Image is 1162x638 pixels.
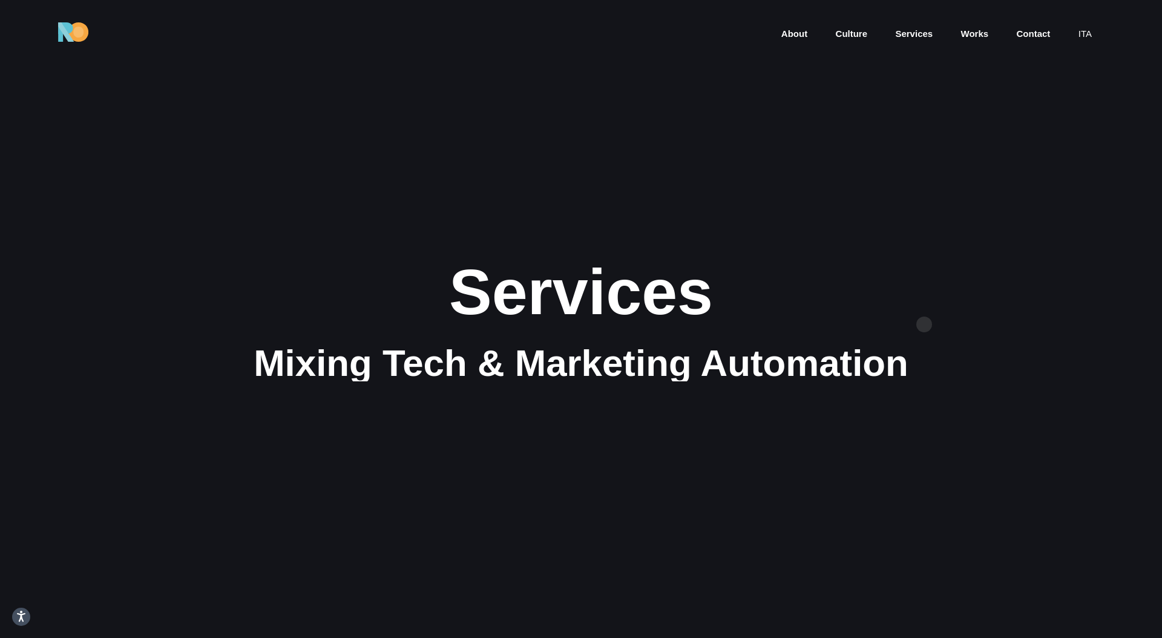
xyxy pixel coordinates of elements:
div: Mixing Tech & Marketing Automation [179,344,983,382]
a: Contact [1016,27,1052,41]
a: About [780,27,809,41]
a: ita [1077,27,1093,41]
a: Services [894,27,934,41]
a: Culture [835,27,869,41]
a: Works [960,27,990,41]
img: Ride On Agency [58,22,88,42]
div: Services [179,257,983,327]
